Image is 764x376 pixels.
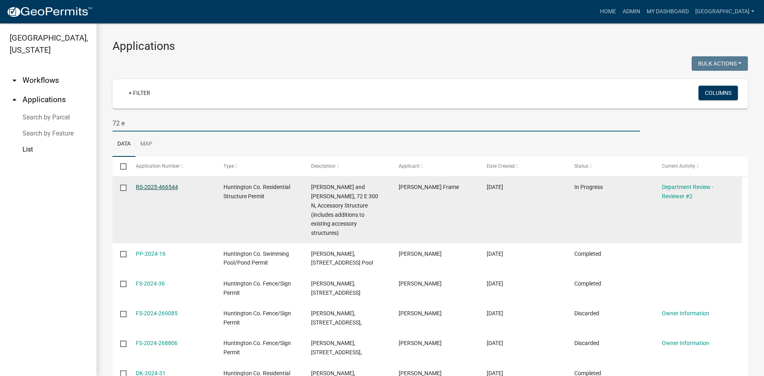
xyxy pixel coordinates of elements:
[10,95,19,105] i: arrow_drop_up
[399,280,442,287] span: Linda K Musselman
[223,184,290,199] span: Huntington Co. Residential Structure Permit
[223,280,291,296] span: Huntington Co. Fence/Sign Permit
[136,251,166,257] a: PP-2024-16
[113,39,748,53] h3: Applications
[574,163,588,169] span: Status
[399,310,442,316] span: Kimberly Hostetler
[692,4,758,19] a: [GEOGRAPHIC_DATA]
[311,340,362,355] span: Musselman, Linda K, 472 E 1ST ST,
[399,251,442,257] span: Linda K Musselman
[692,56,748,71] button: Bulk Actions
[487,184,503,190] span: 08/20/2025
[662,184,713,199] a: Department Review - Reviewer #2
[698,86,738,100] button: Columns
[10,76,19,85] i: arrow_drop_down
[487,163,515,169] span: Date Created
[399,163,420,169] span: Applicant
[391,157,479,176] datatable-header-cell: Applicant
[662,340,709,346] a: Owner Information
[574,251,601,257] span: Completed
[135,131,157,157] a: Map
[487,310,503,316] span: 06/06/2024
[113,131,135,157] a: Data
[311,251,373,266] span: Musselman, Linda K, 472 E 1ST ST, Swimming Pool
[216,157,303,176] datatable-header-cell: Type
[311,280,360,296] span: Musselman, Linda K, 472 E 1ST ST, Fence
[311,184,378,236] span: Jeffrey and Maria Frame, 72 E 300 N, Accessory Structure (includes additions to existing accessor...
[113,115,640,131] input: Search for applications
[399,184,459,190] span: Maria Nelson Frame
[654,157,742,176] datatable-header-cell: Current Activity
[574,340,599,346] span: Discarded
[223,310,291,326] span: Huntington Co. Fence/Sign Permit
[487,280,503,287] span: 06/06/2024
[128,157,215,176] datatable-header-cell: Application Number
[223,340,291,355] span: Huntington Co. Fence/Sign Permit
[662,310,709,316] a: Owner Information
[113,157,128,176] datatable-header-cell: Select
[567,157,654,176] datatable-header-cell: Status
[479,157,566,176] datatable-header-cell: Date Created
[597,4,619,19] a: Home
[136,340,178,346] a: FS-2024-268806
[136,184,178,190] a: RS-2025-466544
[136,310,178,316] a: FS-2024-269085
[487,251,503,257] span: 06/13/2024
[122,86,157,100] a: + Filter
[574,310,599,316] span: Discarded
[487,340,503,346] span: 06/05/2024
[619,4,643,19] a: Admin
[574,184,603,190] span: In Progress
[643,4,692,19] a: My Dashboard
[136,163,180,169] span: Application Number
[662,163,695,169] span: Current Activity
[223,251,289,266] span: Huntington Co. Swimming Pool/Pond Permit
[136,280,165,287] a: FS-2024-36
[574,280,601,287] span: Completed
[311,310,362,326] span: Musselman, Linda K, 472 E 1ST ST,
[223,163,234,169] span: Type
[303,157,391,176] datatable-header-cell: Description
[311,163,336,169] span: Description
[399,340,442,346] span: Linda K Musselman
